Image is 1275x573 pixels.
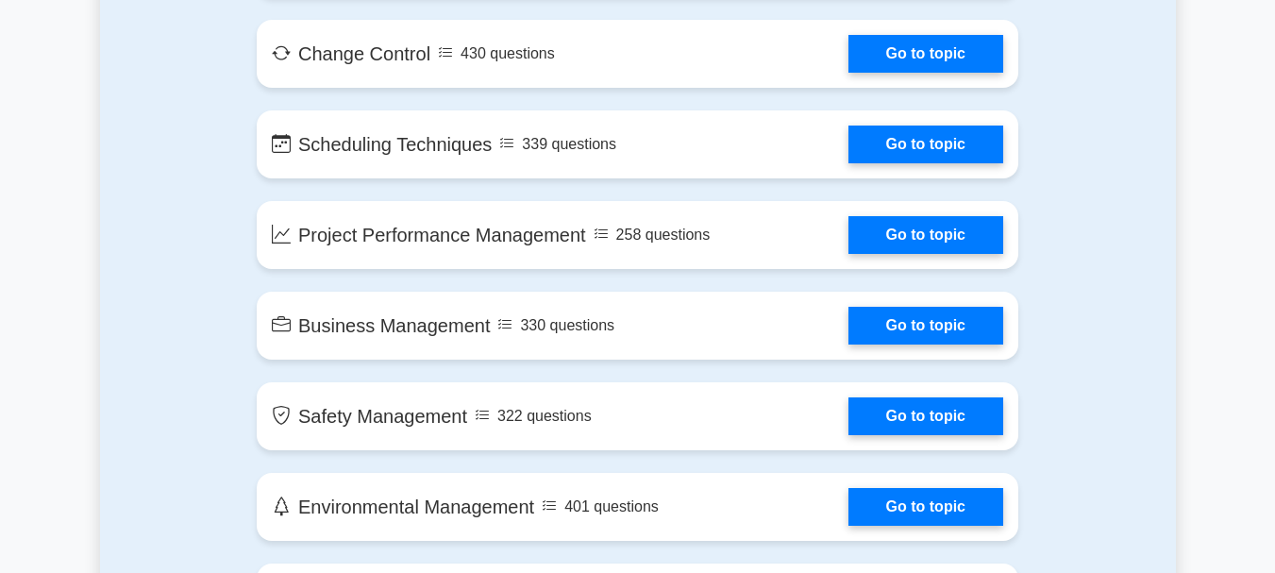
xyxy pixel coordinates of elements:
a: Go to topic [848,35,1003,73]
a: Go to topic [848,397,1003,435]
a: Go to topic [848,216,1003,254]
a: Go to topic [848,307,1003,345]
a: Go to topic [848,488,1003,526]
a: Go to topic [848,126,1003,163]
